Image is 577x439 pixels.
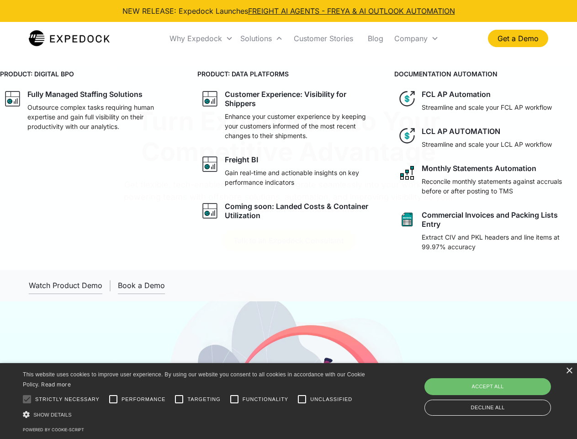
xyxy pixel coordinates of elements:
[394,160,577,199] a: network like iconMonthly Statements AutomationReconcile monthly statements against accruals befor...
[422,102,552,112] p: Streamline and scale your FCL AP workflow
[4,90,22,108] img: graph icon
[197,86,380,144] a: graph iconCustomer Experience: Visibility for ShippersEnhance your customer experience by keeping...
[422,210,573,229] div: Commercial Invoices and Packing Lists Entry
[425,340,577,439] iframe: Chat Widget
[118,277,165,294] a: Book a Demo
[201,155,219,173] img: graph icon
[29,29,110,48] a: home
[29,281,102,290] div: Watch Product Demo
[394,207,577,255] a: sheet iconCommercial Invoices and Packing Lists EntryExtract CIV and PKL headers and line items a...
[166,23,237,54] div: Why Expedock
[422,232,573,252] p: Extract CIV and PKL headers and line items at 99.97% accuracy
[422,164,536,173] div: Monthly Statements Automation
[41,381,71,388] a: Read more
[488,30,548,47] a: Get a Demo
[422,127,500,136] div: LCL AP AUTOMATION
[35,396,100,403] span: Strictly necessary
[237,23,286,54] div: Solutions
[391,23,442,54] div: Company
[398,90,416,108] img: dollar icon
[398,210,416,229] img: sheet icon
[360,23,391,54] a: Blog
[23,371,365,388] span: This website uses cookies to improve user experience. By using our website you consent to all coo...
[169,34,222,43] div: Why Expedock
[122,396,166,403] span: Performance
[398,127,416,145] img: dollar icon
[225,112,376,140] p: Enhance your customer experience by keeping your customers informed of the most recent changes to...
[394,34,428,43] div: Company
[201,90,219,108] img: graph icon
[422,139,552,149] p: Streamline and scale your LCL AP workflow
[197,198,380,224] a: graph iconComing soon: Landed Costs & Container Utilization
[286,23,360,54] a: Customer Stories
[243,396,288,403] span: Functionality
[225,202,376,220] div: Coming soon: Landed Costs & Container Utilization
[394,69,577,79] h4: DOCUMENTATION AUTOMATION
[422,90,491,99] div: FCL AP Automation
[225,90,376,108] div: Customer Experience: Visibility for Shippers
[29,29,110,48] img: Expedock Logo
[33,412,72,418] span: Show details
[27,90,143,99] div: Fully Managed Staffing Solutions
[29,277,102,294] a: open lightbox
[122,5,455,16] div: NEW RELEASE: Expedock Launches
[197,69,380,79] h4: PRODUCT: DATA PLATFORMS
[394,86,577,116] a: dollar iconFCL AP AutomationStreamline and scale your FCL AP workflow
[248,6,455,16] a: FREIGHT AI AGENTS - FREYA & AI OUTLOOK AUTOMATION
[422,177,573,196] p: Reconcile monthly statements against accruals before or after posting to TMS
[187,396,220,403] span: Targeting
[118,281,165,290] div: Book a Demo
[225,155,258,164] div: Freight BI
[398,164,416,182] img: network like icon
[240,34,272,43] div: Solutions
[23,427,84,432] a: Powered by cookie-script
[197,151,380,191] a: graph iconFreight BIGain real-time and actionable insights on key performance indicators
[201,202,219,220] img: graph icon
[27,102,179,131] p: Outsource complex tasks requiring human expertise and gain full visibility on their productivity ...
[394,123,577,153] a: dollar iconLCL AP AUTOMATIONStreamline and scale your LCL AP workflow
[225,168,376,187] p: Gain real-time and actionable insights on key performance indicators
[23,410,368,419] div: Show details
[310,396,352,403] span: Unclassified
